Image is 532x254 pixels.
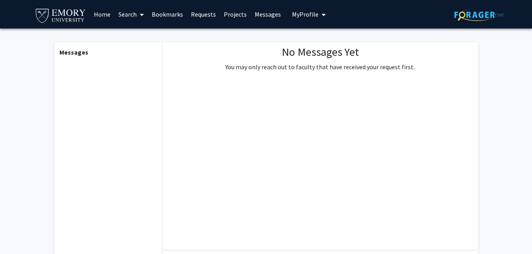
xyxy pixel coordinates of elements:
img: Emory University Logo [34,6,87,24]
a: Requests [187,0,220,28]
a: Bookmarks [148,0,187,28]
h1: No Messages Yet [225,45,415,59]
a: Messages [251,0,285,28]
img: ForagerOne Logo [454,9,504,21]
a: Home [90,0,114,28]
a: Projects [220,0,251,28]
p: You may only reach out to faculty that have received your request first. [225,62,415,72]
a: Search [114,0,148,28]
b: Messages [59,48,88,56]
span: My Profile [292,10,318,18]
iframe: Chat [6,218,34,248]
